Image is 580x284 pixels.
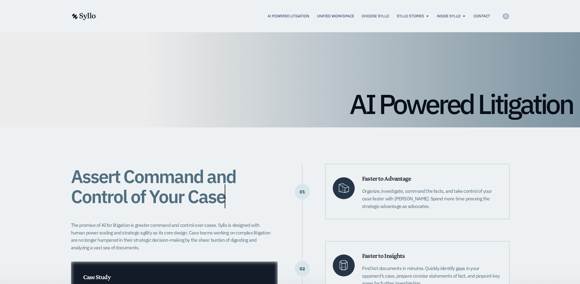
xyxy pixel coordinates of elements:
[397,13,424,19] a: Syllo Stories
[362,175,411,182] span: Faster to Advantage
[83,273,111,281] span: Case Study
[7,90,573,118] h1: AI Powered Litigation
[108,13,490,19] nav: Menu
[362,187,501,210] p: Organize, investigate, command the facts, and take control of your case faster with [PERSON_NAME]...
[362,252,405,259] span: Faster to Insights
[108,13,490,19] div: Menu Toggle
[473,13,490,19] a: Contact
[268,13,309,19] a: AI Powered Litigation
[362,13,389,19] a: Choose Syllo
[71,164,236,208] span: Assert Command and Control of Your Case
[71,221,274,251] p: The promise of AI for litigation is greater command and control over cases. Syllo is designed wit...
[317,13,354,19] a: Unified Workspace
[71,13,96,20] img: syllo
[437,13,461,19] a: Inside Syllo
